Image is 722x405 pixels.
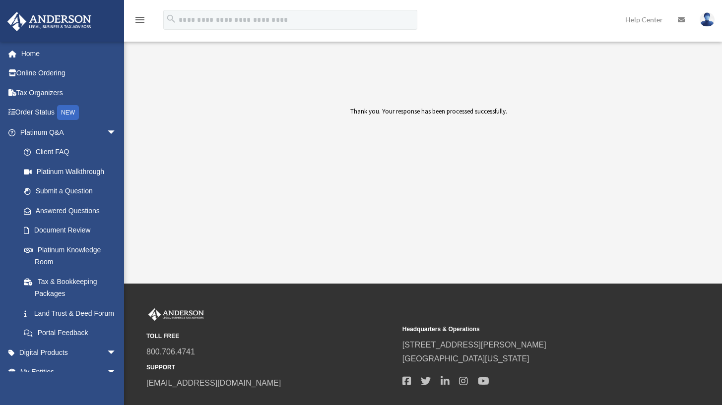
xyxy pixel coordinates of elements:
[107,362,127,383] span: arrow_drop_down
[166,13,177,24] i: search
[14,323,131,343] a: Portal Feedback
[14,240,131,272] a: Platinum Knowledge Room
[7,362,131,382] a: My Entitiesarrow_drop_down
[146,379,281,387] a: [EMAIL_ADDRESS][DOMAIN_NAME]
[134,17,146,26] a: menu
[14,142,131,162] a: Client FAQ
[14,201,131,221] a: Answered Questions
[7,122,131,142] a: Platinum Q&Aarrow_drop_down
[146,362,395,373] small: SUPPORT
[134,14,146,26] i: menu
[14,272,131,303] a: Tax & Bookkeeping Packages
[244,106,613,180] div: Thank you. Your response has been processed successfully.
[146,331,395,342] small: TOLL FREE
[7,63,131,83] a: Online Ordering
[14,162,131,181] a: Platinum Walkthrough
[700,12,715,27] img: User Pic
[402,324,652,335] small: Headquarters & Operations
[7,83,131,103] a: Tax Organizers
[14,221,127,240] a: Document Review
[402,341,546,349] a: [STREET_ADDRESS][PERSON_NAME]
[146,347,195,356] a: 800.706.4741
[107,122,127,143] span: arrow_drop_down
[57,105,79,120] div: NEW
[7,103,131,123] a: Order StatusNEW
[402,354,529,363] a: [GEOGRAPHIC_DATA][US_STATE]
[4,12,94,31] img: Anderson Advisors Platinum Portal
[7,343,131,362] a: Digital Productsarrow_drop_down
[146,308,206,321] img: Anderson Advisors Platinum Portal
[107,343,127,363] span: arrow_drop_down
[14,303,131,323] a: Land Trust & Deed Forum
[7,44,131,63] a: Home
[14,181,131,201] a: Submit a Question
